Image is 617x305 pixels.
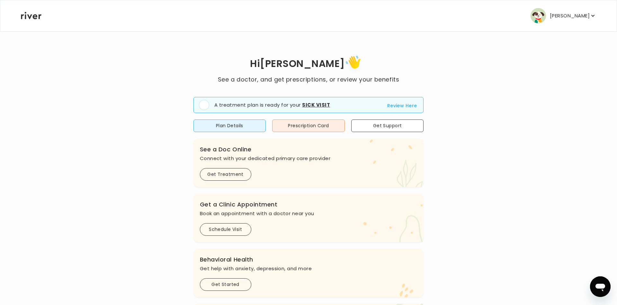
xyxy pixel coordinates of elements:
[550,11,590,20] p: [PERSON_NAME]
[200,168,251,181] button: Get Treatment
[302,101,330,108] strong: Sick Visit
[218,53,399,75] h1: Hi [PERSON_NAME]
[200,154,417,163] p: Connect with your dedicated primary care provider
[200,264,417,273] p: Get help with anxiety, depression, and more
[200,255,417,264] h3: Behavioral Health
[531,8,596,24] button: user avatar[PERSON_NAME]
[200,145,417,154] h3: See a Doc Online
[214,101,330,109] p: A treatment plan is ready for your
[272,119,345,132] button: Prescription Card
[200,278,251,291] button: Get Started
[351,119,424,132] button: Get Support
[387,102,417,110] button: Review Here
[200,223,251,236] button: Schedule Visit
[218,75,399,84] p: See a doctor, and get prescriptions, or review your benefits
[200,209,417,218] p: Book an appointment with a doctor near you
[531,8,546,24] img: user avatar
[200,200,417,209] h3: Get a Clinic Appointment
[193,119,266,132] button: Plan Details
[590,276,611,297] iframe: Button to launch messaging window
